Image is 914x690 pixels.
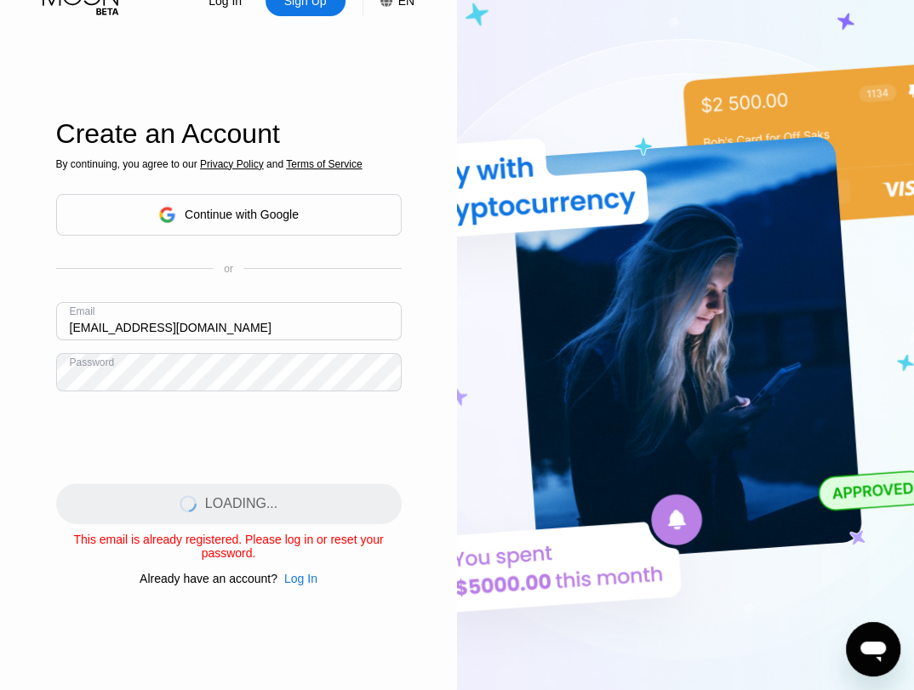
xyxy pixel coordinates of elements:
[200,158,264,170] span: Privacy Policy
[70,305,95,317] div: Email
[56,158,402,170] div: By continuing, you agree to our
[284,572,317,585] div: Log In
[264,158,287,170] span: and
[277,572,317,585] div: Log In
[56,404,315,470] iframe: reCAPTCHA
[286,158,362,170] span: Terms of Service
[56,118,402,150] div: Create an Account
[56,194,402,236] div: Continue with Google
[56,533,402,560] div: This email is already registered. Please log in or reset your password.
[140,572,277,585] div: Already have an account?
[185,208,299,221] div: Continue with Google
[70,356,115,368] div: Password
[846,622,900,676] iframe: زر إطلاق نافذة المراسلة
[224,263,233,275] div: or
